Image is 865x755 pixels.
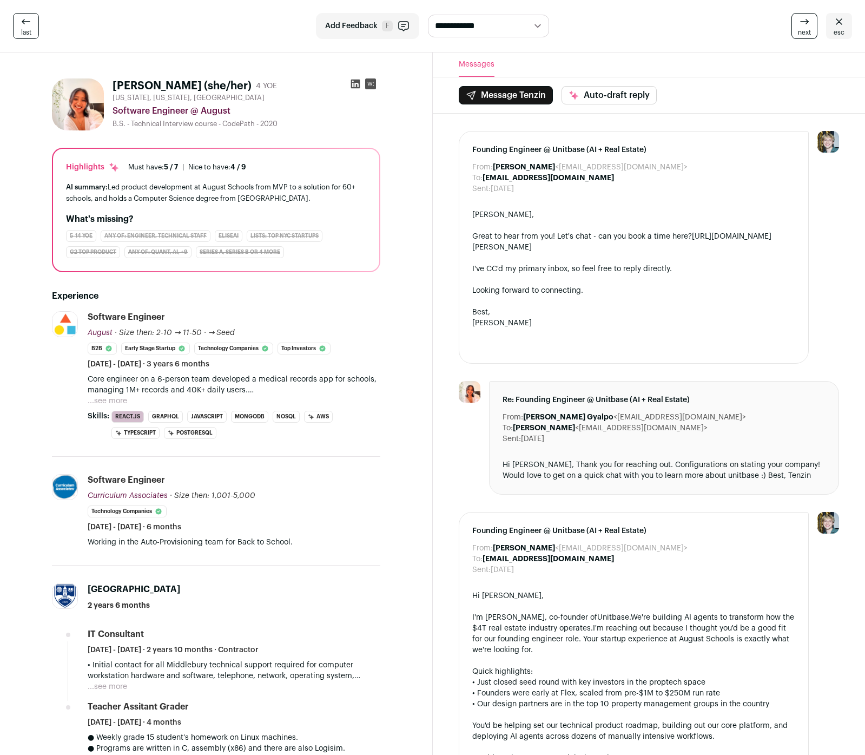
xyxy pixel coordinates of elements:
span: Curriculum Associates [88,492,168,500]
div: IT Consultant [88,628,144,640]
div: Hi [PERSON_NAME], [472,590,796,601]
h2: What's missing? [66,213,366,226]
span: [DATE] - [DATE] · 3 years 6 months [88,359,209,370]
div: [PERSON_NAME], [472,209,796,220]
dt: To: [472,173,483,183]
h1: [PERSON_NAME] (she/her) [113,78,252,94]
a: next [791,13,817,39]
div: Quick highlights: [472,666,796,677]
dt: To: [503,423,513,434]
div: Any of: quant, AI, +9 [124,246,192,258]
span: Founding Engineer @ Unitbase (AI + Real Estate) [472,526,796,536]
img: 4b96069f200b241572880eb6cf0054246e2e36b6919da0581c7c430f97c08713.jpg [52,583,77,608]
div: 4 YOE [256,81,277,91]
b: [PERSON_NAME] [513,424,575,432]
li: NoSQL [273,411,300,423]
li: MongoDB [231,411,268,423]
dd: <[EMAIL_ADDRESS][DOMAIN_NAME]> [493,162,688,173]
span: · Size then: 1,001-5,000 [170,492,255,500]
a: esc [826,13,852,39]
dd: [DATE] [491,183,514,194]
span: [DATE] - [DATE] · 6 months [88,522,181,533]
span: last [21,28,31,37]
dt: Sent: [472,564,491,575]
div: Lists: Top NYC Startups [247,230,322,242]
img: 6494470-medium_jpg [817,131,839,153]
button: ...see more [88,681,127,692]
div: • Just closed seed round with key investors in the proptech space [472,677,796,688]
span: F [382,21,393,31]
li: TypeScript [111,427,160,439]
a: Unitbase [597,614,629,621]
a: last [13,13,39,39]
div: Great to hear from you! Let's chat - can you book a time here? [472,231,796,253]
img: cfc5278f00dfad8d7663dbfbb7e9ad48aa4c6baa63cf4a1b3e37b7d3fbe29afb.jpg [52,475,77,500]
span: esc [834,28,844,37]
div: Nice to have: [188,163,246,172]
dd: <[EMAIL_ADDRESS][DOMAIN_NAME]> [513,423,708,434]
div: • Our design partners are in the top 10 property management groups in the country [472,699,796,710]
div: G2 Top Product [66,246,120,258]
li: PostgreSQL [164,427,216,439]
li: React.js [111,411,144,423]
span: August [88,329,113,337]
li: Technology Companies [194,343,273,354]
span: AI summary: [66,183,108,191]
li: Early Stage Startup [121,343,190,354]
span: Re: Founding Engineer @ Unitbase (AI + Real Estate) [503,395,826,405]
li: JavaScript [187,411,227,423]
img: 7fce3e6ebda233e1a501e187b3f3d5bab5d0e78ed05985a92f2656220ac80136.jpg [52,78,104,130]
dt: From: [503,412,523,423]
b: [PERSON_NAME] [493,163,555,171]
dd: <[EMAIL_ADDRESS][DOMAIN_NAME]> [493,543,688,554]
p: ● Weekly grade 15 student’s homework on Linux machines. [88,732,380,743]
span: · [204,327,206,338]
p: Working in the Auto-Provisioning team for Back to School. [88,537,380,548]
b: [EMAIL_ADDRESS][DOMAIN_NAME] [483,555,614,563]
li: B2B [88,343,117,354]
div: I've CC'd my primary inbox, so feel free to reply directly. [472,264,796,274]
dt: To: [472,554,483,564]
button: Add Feedback F [316,13,419,39]
div: Teacher Assitant Grader [88,701,189,713]
div: Hi [PERSON_NAME], Thank you for reaching out. Configurations on stating your company! Would love ... [503,459,826,481]
img: 7fce3e6ebda233e1a501e187b3f3d5bab5d0e78ed05985a92f2656220ac80136.jpg [459,381,480,403]
div: Led product development at August Schools from MVP to a solution for 60+ schools, and holds a Com... [66,181,366,204]
div: [PERSON_NAME] [472,318,796,329]
span: 4 / 9 [230,163,246,170]
span: [GEOGRAPHIC_DATA] [88,585,180,594]
div: Any of: engineer, technical staff [101,230,210,242]
dt: From: [472,543,493,554]
div: Looking forward to connecting. [472,285,796,296]
span: We're building AI agents to transform how the $4T real estate industry operates. [472,614,794,632]
div: Highlights [66,162,120,173]
img: cfa29c27f42c5018edda716024924df788a555607c1fd856e504514584704d3e.jpg [52,312,77,337]
h2: Experience [52,290,380,303]
span: [US_STATE], [US_STATE], [GEOGRAPHIC_DATA] [113,94,265,102]
span: Add Feedback [325,21,378,31]
button: Message Tenzin [459,86,553,104]
div: Must have: [128,163,178,172]
span: · Size then: 2-10 → 11-50 [115,329,202,337]
dd: [DATE] [491,564,514,575]
button: Messages [459,52,494,77]
li: GraphQL [148,411,183,423]
span: 2 years 6 months [88,600,150,611]
li: AWS [304,411,333,423]
div: You'd be helping set our technical product roadmap, building out our core platform, and deploying... [472,720,796,742]
p: Core engineer on a 6-person team developed a medical records app for schools, managing 1M+ record... [88,374,380,396]
img: 6494470-medium_jpg [817,512,839,534]
span: → Seed [208,329,235,337]
button: ...see more [88,396,127,406]
b: [PERSON_NAME] Gyalpo [523,413,613,421]
dt: Sent: [472,183,491,194]
p: ● Programs are written in C, assembly (x86) and there are also Logisim. [88,743,380,754]
b: [EMAIL_ADDRESS][DOMAIN_NAME] [483,174,614,182]
div: I'm [PERSON_NAME], co-founder of . I'm reaching out because I thought you'd be a good fit for our... [472,612,796,655]
div: Software Engineer [88,311,165,323]
li: Technology Companies [88,505,167,517]
div: Best, [472,307,796,318]
dt: From: [472,162,493,173]
div: 5-14 YOE [66,230,96,242]
span: [DATE] - [DATE] · 2 years 10 months · Contractor [88,645,259,655]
